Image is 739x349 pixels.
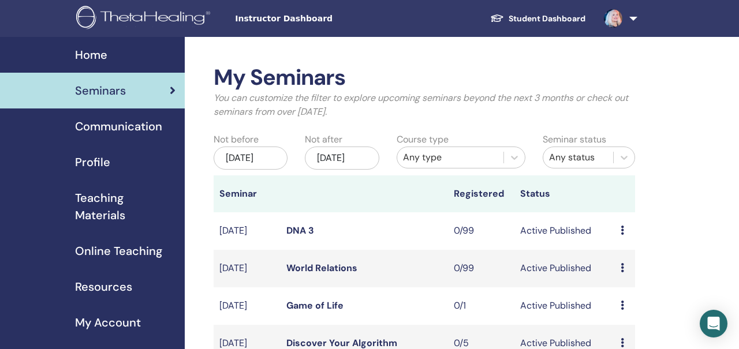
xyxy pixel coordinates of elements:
[286,262,357,274] a: World Relations
[75,278,132,295] span: Resources
[214,91,635,119] p: You can customize the filter to explore upcoming seminars beyond the next 3 months or check out s...
[514,212,615,250] td: Active Published
[549,151,607,164] div: Any status
[286,299,344,312] a: Game of Life
[305,147,379,170] div: [DATE]
[75,242,162,260] span: Online Teaching
[214,250,281,287] td: [DATE]
[481,8,595,29] a: Student Dashboard
[75,82,126,99] span: Seminars
[448,287,515,325] td: 0/1
[604,9,622,28] img: default.jpg
[403,151,498,164] div: Any type
[514,287,615,325] td: Active Published
[305,133,342,147] label: Not after
[214,212,281,250] td: [DATE]
[448,175,515,212] th: Registered
[490,13,504,23] img: graduation-cap-white.svg
[514,250,615,287] td: Active Published
[75,189,176,224] span: Teaching Materials
[397,133,449,147] label: Course type
[235,13,408,25] span: Instructor Dashboard
[214,65,635,91] h2: My Seminars
[214,147,288,170] div: [DATE]
[214,287,281,325] td: [DATE]
[543,133,606,147] label: Seminar status
[448,212,515,250] td: 0/99
[76,6,214,32] img: logo.png
[75,153,110,171] span: Profile
[286,337,397,349] a: Discover Your Algorithm
[514,175,615,212] th: Status
[75,46,107,63] span: Home
[700,310,727,337] div: Open Intercom Messenger
[214,133,259,147] label: Not before
[214,175,281,212] th: Seminar
[286,224,314,237] a: DNA 3
[75,314,141,331] span: My Account
[75,118,162,135] span: Communication
[448,250,515,287] td: 0/99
